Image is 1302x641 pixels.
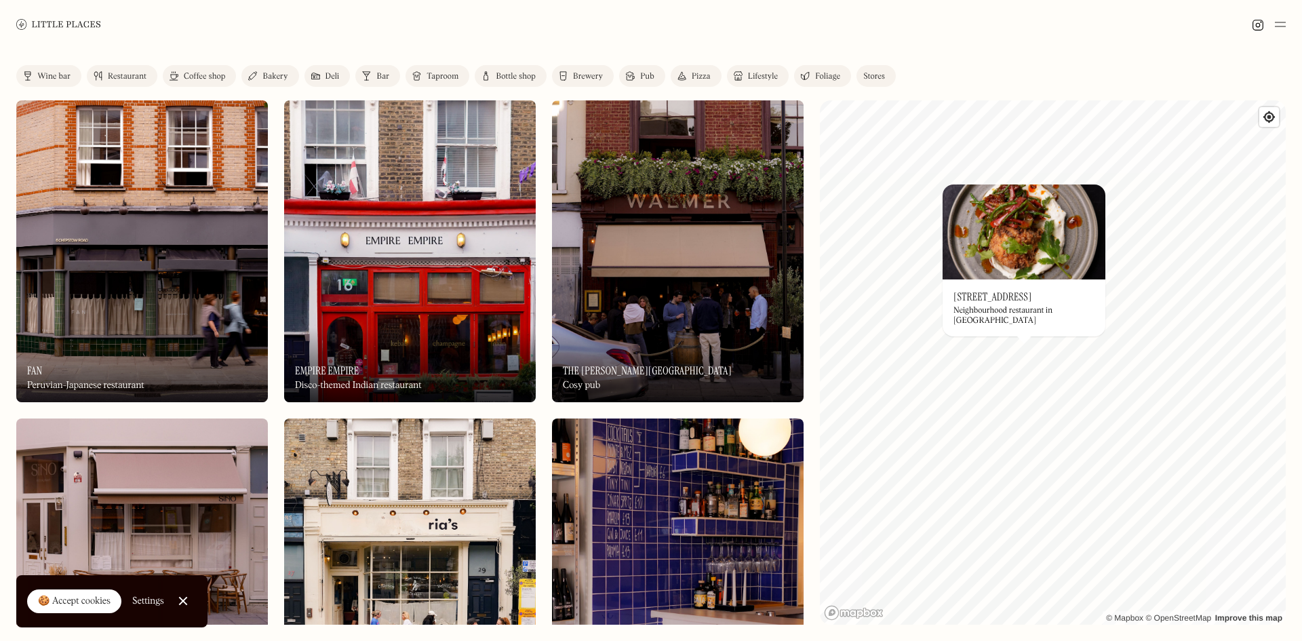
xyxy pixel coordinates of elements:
a: Wine bar [16,65,81,87]
a: Deli [304,65,351,87]
a: Improve this map [1215,613,1282,623]
a: Stores [856,65,896,87]
button: Find my location [1259,107,1279,127]
div: Brewery [573,73,603,81]
div: Bottle shop [496,73,536,81]
a: 🍪 Accept cookies [27,589,121,614]
img: The Walmer Castle [552,100,804,402]
div: 🍪 Accept cookies [38,595,111,608]
a: Empire EmpireEmpire EmpireEmpire EmpireDisco-themed Indian restaurant [284,100,536,402]
a: 10 Greek Street10 Greek Street[STREET_ADDRESS]Neighbourhood restaurant in [GEOGRAPHIC_DATA] [943,184,1105,336]
div: Bar [376,73,389,81]
h3: [STREET_ADDRESS] [953,290,1031,303]
a: Bottle shop [475,65,547,87]
a: Bakery [241,65,298,87]
div: Foliage [815,73,840,81]
a: Mapbox homepage [824,605,884,621]
div: Bakery [262,73,288,81]
a: Taproom [406,65,469,87]
a: The Walmer CastleThe Walmer CastleThe [PERSON_NAME][GEOGRAPHIC_DATA]Cosy pub [552,100,804,402]
a: Brewery [552,65,614,87]
div: Pub [640,73,654,81]
h3: Empire Empire [295,364,359,377]
div: Lifestyle [748,73,778,81]
a: Mapbox [1106,613,1143,623]
a: Pizza [671,65,722,87]
a: Bar [355,65,400,87]
img: Fan [16,100,268,402]
h3: The [PERSON_NAME][GEOGRAPHIC_DATA] [563,364,732,377]
div: Coffee shop [184,73,225,81]
a: Foliage [794,65,851,87]
a: Coffee shop [163,65,236,87]
div: Cosy pub [563,380,600,391]
div: Deli [325,73,340,81]
a: OpenStreetMap [1145,613,1211,623]
div: Restaurant [108,73,146,81]
div: Peruvian-Japanese restaurant [27,380,144,391]
div: Stores [863,73,885,81]
canvas: Map [820,100,1286,625]
div: Settings [132,596,164,606]
div: Taproom [427,73,458,81]
a: Close Cookie Popup [170,587,197,615]
a: FanFanFanPeruvian-Japanese restaurant [16,100,268,402]
a: Lifestyle [727,65,789,87]
div: Wine bar [37,73,71,81]
img: 10 Greek Street [943,184,1105,279]
a: Pub [619,65,665,87]
a: Restaurant [87,65,157,87]
div: Disco-themed Indian restaurant [295,380,421,391]
h3: Fan [27,364,42,377]
div: Neighbourhood restaurant in [GEOGRAPHIC_DATA] [953,306,1094,326]
img: Empire Empire [284,100,536,402]
a: Settings [132,586,164,617]
div: Pizza [692,73,711,81]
